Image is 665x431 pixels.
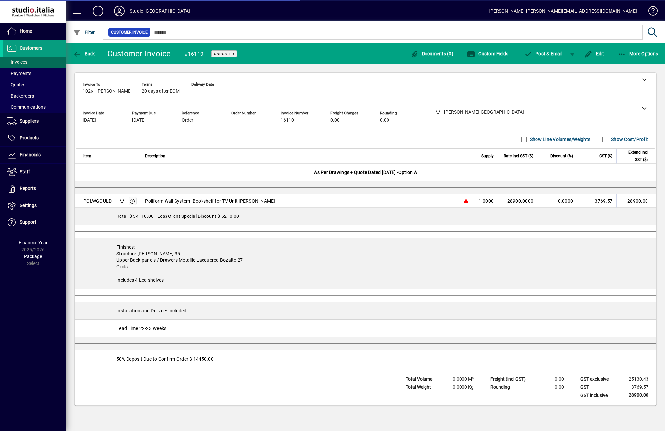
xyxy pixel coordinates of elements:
span: Staff [20,169,30,174]
td: 0.00 [532,375,572,383]
span: Financials [20,152,41,157]
span: Customer Invoice [111,29,148,36]
span: Supply [481,152,494,160]
span: [DATE] [83,118,96,123]
span: ost & Email [524,51,563,56]
a: Backorders [3,90,66,101]
td: Rounding [487,383,532,391]
span: Extend incl GST ($) [621,149,648,163]
td: 28900.00 [617,391,656,400]
a: Knowledge Base [644,1,657,23]
button: Custom Fields [465,48,510,59]
span: Reports [20,186,36,191]
div: POLWGOULD [83,198,112,204]
span: Item [83,152,91,160]
label: Show Line Volumes/Weights [529,136,590,143]
a: Products [3,130,66,146]
td: Total Volume [402,375,442,383]
span: More Options [618,51,658,56]
td: GST exclusive [577,375,617,383]
button: Back [71,48,97,59]
span: Products [20,135,39,140]
td: 3769.57 [577,194,616,208]
td: GST inclusive [577,391,617,400]
span: Financial Year [19,240,48,245]
td: GST [577,383,617,391]
span: [DATE] [132,118,146,123]
button: Filter [71,26,97,38]
span: - [191,89,193,94]
span: 1.0000 [479,198,494,204]
div: Installation and Delivery Included [75,302,656,319]
div: [PERSON_NAME] [PERSON_NAME][EMAIL_ADDRESS][DOMAIN_NAME] [489,6,637,16]
td: 0.0000 M³ [442,375,482,383]
a: Invoices [3,57,66,68]
span: 1026 - [PERSON_NAME] [83,89,132,94]
a: Support [3,214,66,231]
button: Add [88,5,109,17]
a: Payments [3,68,66,79]
span: Discount (%) [550,152,573,160]
div: As Per Drawings + Quote Dated [DATE] -Option A [75,164,656,181]
span: Custom Fields [467,51,509,56]
button: Post & Email [521,48,566,59]
a: Financials [3,147,66,163]
span: Back [73,51,95,56]
button: Profile [109,5,130,17]
span: Description [145,152,165,160]
span: GST ($) [599,152,612,160]
span: Filter [73,30,95,35]
span: Poliform Wall System -Bookshelf for TV Unit [PERSON_NAME] [145,198,275,204]
span: Backorders [7,93,34,98]
div: #16110 [185,49,203,59]
span: Documents (0) [410,51,453,56]
span: Edit [584,51,604,56]
a: Suppliers [3,113,66,130]
span: Quotes [7,82,25,87]
span: Suppliers [20,118,39,124]
div: Lead Time 22-23 Weeks [75,320,656,337]
span: Unposted [214,52,234,56]
td: 28900.00 [616,194,656,208]
span: Home [20,28,32,34]
span: Nugent Street [118,197,125,205]
app-page-header-button: Back [66,48,102,59]
div: 28900.0000 [502,198,533,204]
button: Edit [583,48,606,59]
button: Documents (0) [409,48,455,59]
span: Communications [7,104,46,110]
div: 50% Deposit Due to Confirm Order $ 14450.00 [75,350,656,368]
span: - [231,118,233,123]
a: Reports [3,180,66,197]
span: Order [182,118,193,123]
a: Staff [3,164,66,180]
span: Settings [20,203,37,208]
span: 20 days after EOM [142,89,180,94]
a: Communications [3,101,66,113]
td: 25130.43 [617,375,656,383]
td: 3769.57 [617,383,656,391]
span: Rate incl GST ($) [504,152,533,160]
div: Customer Invoice [107,48,171,59]
a: Home [3,23,66,40]
span: Support [20,219,36,225]
span: 0.00 [380,118,389,123]
div: Studio [GEOGRAPHIC_DATA] [130,6,190,16]
span: Invoices [7,59,27,65]
td: Freight (incl GST) [487,375,532,383]
td: Total Weight [402,383,442,391]
a: Settings [3,197,66,214]
label: Show Cost/Profit [610,136,648,143]
div: Finishes: Structure [PERSON_NAME] 35 Upper Back panels / Drawers Metallic Lacquered Bozalto 27 Gr... [75,238,656,289]
span: Payments [7,71,31,76]
a: Quotes [3,79,66,90]
button: More Options [616,48,660,59]
span: P [536,51,538,56]
span: Package [24,254,42,259]
div: Retail $ 34110.00 - Less Client Special Discount $ 5210.00 [75,208,656,225]
span: 0.00 [330,118,340,123]
td: 0.0000 [537,194,577,208]
td: 0.00 [532,383,572,391]
td: 0.0000 Kg [442,383,482,391]
span: Customers [20,45,42,51]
